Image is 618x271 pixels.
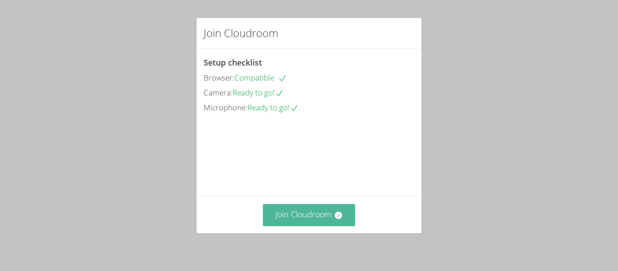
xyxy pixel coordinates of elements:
span: Compatible [234,72,287,83]
span: Microphone: [204,102,247,113]
button: Join Cloudroom [263,204,356,226]
span: Setup checklist [204,57,262,68]
span: Camera: [204,87,233,98]
h2: Join Cloudroom [204,25,278,41]
span: Ready to go! [247,102,299,113]
span: Ready to go! [233,87,284,98]
span: Browser: [204,72,234,83]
